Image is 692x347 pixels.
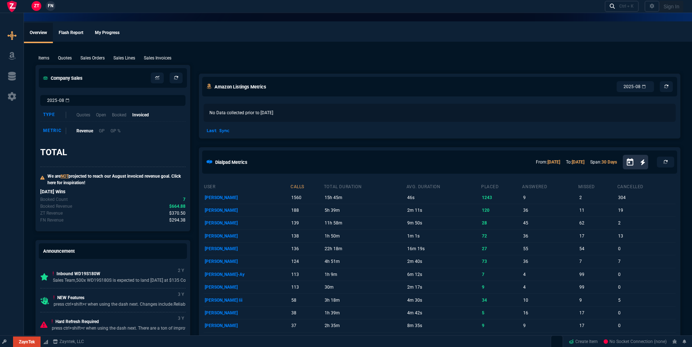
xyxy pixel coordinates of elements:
[407,244,480,254] p: 16m 19s
[407,256,480,267] p: 2m 40s
[205,334,289,344] p: Tiny Neptune
[601,160,617,165] a: 30 Days
[325,308,405,318] p: 1h 39m
[43,112,66,118] div: Type
[407,193,480,203] p: 46s
[618,269,675,280] p: 0
[34,3,39,9] span: ZT
[48,3,53,9] span: FN
[205,282,289,292] p: [PERSON_NAME]
[54,294,193,301] p: NEW Features
[43,248,75,255] h5: Announcement
[40,203,72,210] p: Today's Booked revenue
[579,205,616,215] p: 11
[523,321,577,331] p: 9
[325,205,405,215] p: 5h 39m
[579,193,616,203] p: 2
[291,218,322,228] p: 139
[482,256,521,267] p: 73
[144,55,171,61] p: Sales Invoices
[38,55,49,61] p: Items
[482,308,521,318] p: 5
[523,231,577,241] p: 36
[89,23,125,43] a: My Progress
[52,318,190,325] p: Hard Refresh Required
[112,112,126,118] p: Booked
[618,256,675,267] p: 7
[523,282,577,292] p: 4
[51,338,86,345] a: msbcCompanyName
[176,314,185,323] p: 3 Y
[291,308,322,318] p: 38
[53,277,199,284] p: Sales Team,500x WD19S180S is expected to land [DATE] at $135 Cost be...
[183,196,185,203] span: Today's Booked count
[205,269,289,280] p: [PERSON_NAME]-Ay
[291,193,322,203] p: 1560
[169,210,185,217] span: Today's zaynTek revenue
[604,339,667,344] span: No Socket Connection (none)
[579,282,616,292] p: 99
[40,189,185,195] h6: [DATE] Wins
[325,244,405,254] p: 22h 18m
[40,210,63,216] p: Today's zaynTek revenue
[61,174,68,179] span: NOT
[325,231,405,241] p: 1h 50m
[205,193,289,203] p: [PERSON_NAME]
[80,55,105,61] p: Sales Orders
[618,218,675,228] p: 2
[176,266,185,275] p: 2 Y
[96,112,106,118] p: Open
[590,159,617,165] p: Span:
[572,160,584,165] a: [DATE]
[579,321,616,331] p: 17
[578,181,617,191] th: missed
[407,295,480,305] p: 4m 30s
[40,217,63,223] p: Today's Fornida revenue
[169,203,185,210] span: Today's Booked revenue
[407,231,480,241] p: 1m 1s
[43,75,83,82] h5: Company Sales
[626,157,640,168] button: Open calendar
[618,295,675,305] p: 5
[291,256,322,267] p: 124
[54,301,193,307] p: press ctrl+shift+r when using the dash next. Changes include.Reliable ...
[291,205,322,215] p: 188
[163,210,186,217] p: spec.value
[523,308,577,318] p: 16
[407,334,480,344] p: 2m 23s
[407,282,480,292] p: 2m 17s
[205,205,289,215] p: [PERSON_NAME]
[523,269,577,280] p: 4
[204,127,232,134] p: Last Sync
[163,217,186,224] p: spec.value
[113,55,135,61] p: Sales Lines
[205,231,289,241] p: [PERSON_NAME]
[291,334,322,344] p: 35
[547,160,560,165] a: [DATE]
[618,193,675,203] p: 304
[176,196,186,203] p: spec.value
[204,181,290,191] th: user
[40,196,68,203] p: Today's Booked count
[76,128,93,134] p: Revenue
[482,321,521,331] p: 9
[566,159,584,165] p: To:
[482,244,521,254] p: 27
[579,244,616,254] p: 54
[482,295,521,305] p: 34
[407,269,480,280] p: 6m 12s
[618,321,675,331] p: 0
[406,181,481,191] th: avg. duration
[618,244,675,254] p: 0
[205,244,289,254] p: [PERSON_NAME]
[566,336,601,347] a: Create Item
[53,270,199,277] p: Inbound WD19S180W
[214,83,266,90] h5: Amazon Listings Metrics
[324,181,406,191] th: total duration
[325,269,405,280] p: 1h 9m
[481,181,522,191] th: placed
[58,55,72,61] p: Quotes
[111,128,121,134] p: GP %
[523,193,577,203] p: 9
[291,269,322,280] p: 113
